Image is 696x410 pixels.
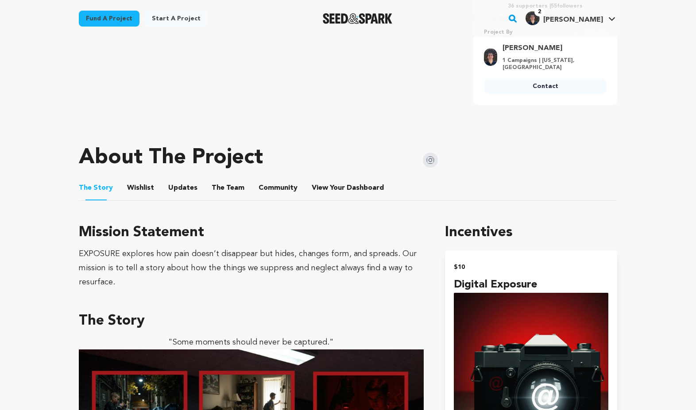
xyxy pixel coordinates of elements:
span: 2 [534,8,545,16]
span: The [212,183,224,193]
h4: Digital Exposure [454,277,608,293]
a: Seed&Spark Homepage [323,13,392,24]
div: Daniel J.'s Profile [526,11,603,25]
p: "Some moments should never be captured." [79,335,424,349]
span: Story [79,183,113,193]
img: a75ee1c008572ebf.jpg [526,11,540,25]
span: The [79,183,92,193]
h1: About The Project [79,147,263,169]
a: Daniel J.'s Profile [524,9,617,25]
h1: Incentives [445,222,617,243]
img: Seed&Spark Instagram Icon [423,153,438,168]
span: Daniel J.'s Profile [524,9,617,28]
a: Start a project [145,11,208,27]
span: Wishlist [127,183,154,193]
img: Seed&Spark Logo Dark Mode [323,13,392,24]
span: [PERSON_NAME] [543,16,603,23]
h2: $10 [454,261,608,273]
span: Dashboard [347,183,384,193]
a: ViewYourDashboard [312,183,386,193]
img: a75ee1c008572ebf.jpg [484,48,497,66]
span: Community [259,183,298,193]
h3: Mission Statement [79,222,424,243]
span: Updates [168,183,197,193]
a: Goto Daniel Johnson profile [503,43,601,54]
a: Contact [484,78,607,94]
span: Team [212,183,244,193]
span: Your [312,183,386,193]
h3: The Story [79,310,424,332]
p: 1 Campaigns | [US_STATE], [GEOGRAPHIC_DATA] [503,57,601,71]
a: Fund a project [79,11,139,27]
div: EXPOSURE explores how pain doesn’t disappear but hides, changes form, and spreads. Our mission is... [79,247,424,289]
